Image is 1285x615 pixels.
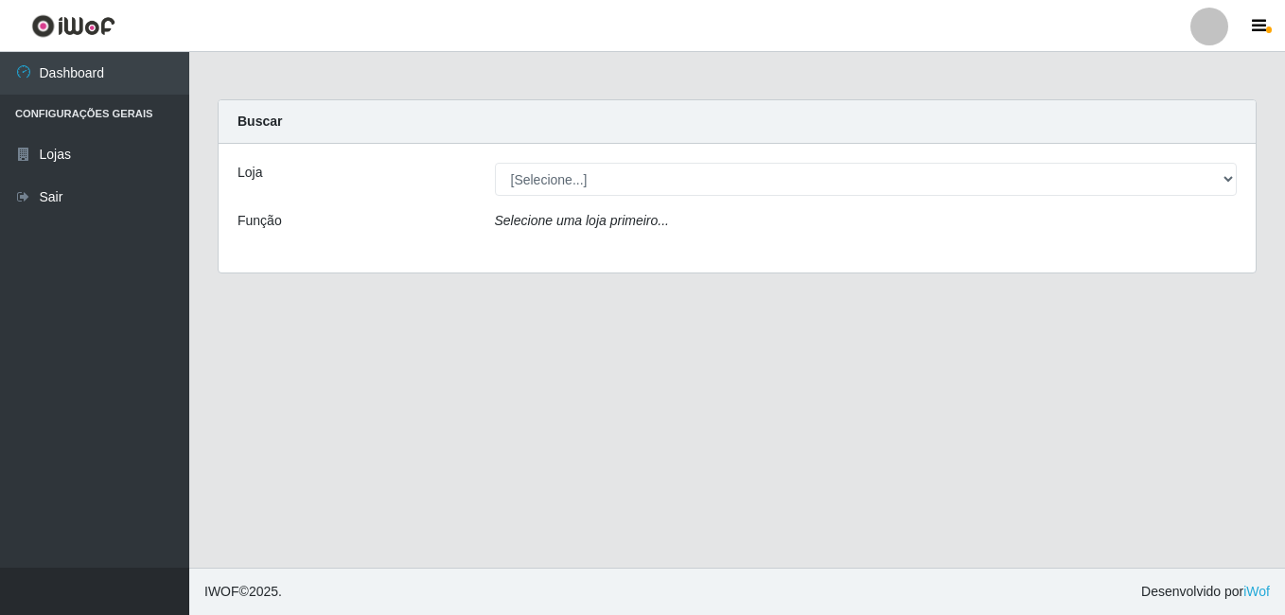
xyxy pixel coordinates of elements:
[204,582,282,602] span: © 2025 .
[238,163,262,183] label: Loja
[238,211,282,231] label: Função
[1243,584,1270,599] a: iWof
[238,114,282,129] strong: Buscar
[495,213,669,228] i: Selecione uma loja primeiro...
[204,584,239,599] span: IWOF
[31,14,115,38] img: CoreUI Logo
[1141,582,1270,602] span: Desenvolvido por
